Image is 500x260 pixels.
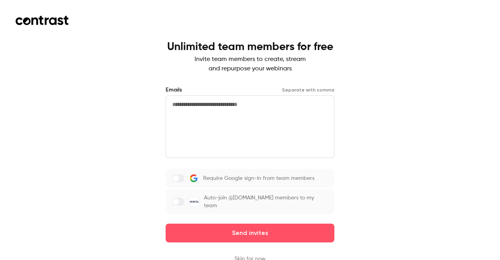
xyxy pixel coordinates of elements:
[167,55,333,74] p: Invite team members to create, stream and repurpose your webinars
[166,86,182,94] label: Emails
[167,41,333,53] h1: Unlimited team members for free
[166,169,334,188] label: Require Google sign-in from team members
[166,189,334,214] label: Auto-join @[DOMAIN_NAME] members to my team
[282,87,334,93] p: Separate with comma
[189,197,199,206] img: Xeneta
[166,224,334,242] button: Send invites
